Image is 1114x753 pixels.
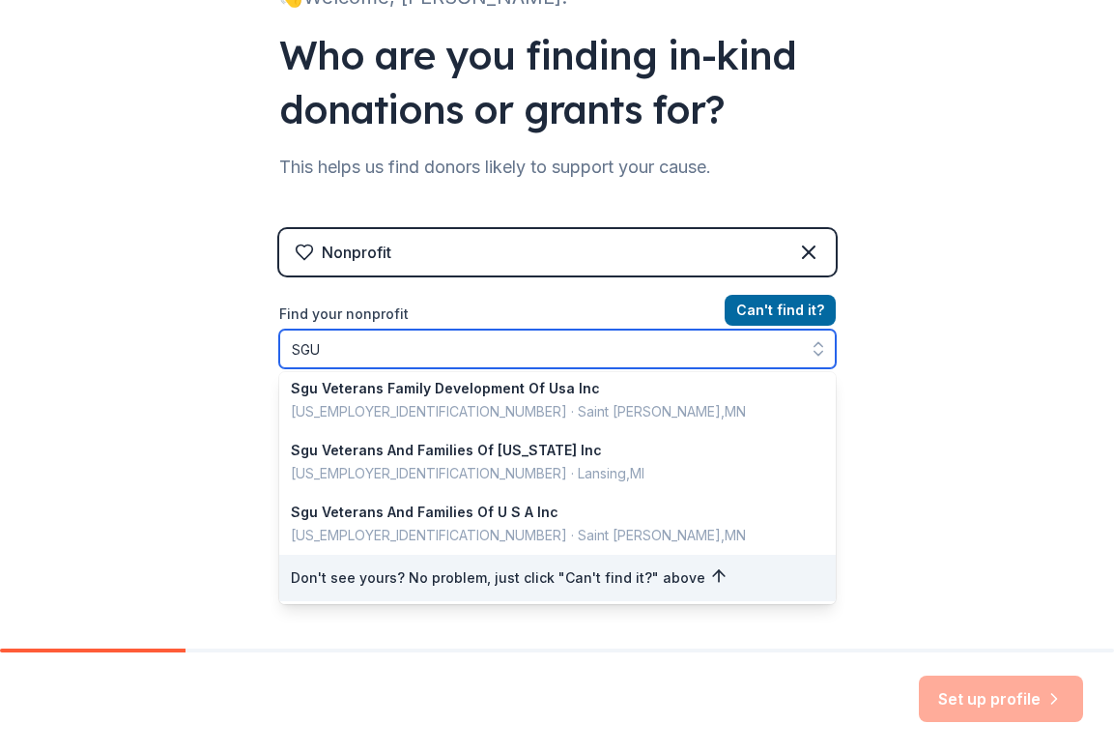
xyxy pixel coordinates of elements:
div: [US_EMPLOYER_IDENTIFICATION_NUMBER] · Saint [PERSON_NAME] , MN [291,524,801,547]
div: [US_EMPLOYER_IDENTIFICATION_NUMBER] · Saint [PERSON_NAME] , MN [291,400,801,423]
div: Sgu Veterans And Families Of [US_STATE] Inc [291,439,801,462]
div: Sgu Veterans And Families Of U S A Inc [291,501,801,524]
div: Don't see yours? No problem, just click "Can't find it?" above [279,555,836,601]
input: Search by name, EIN, or city [279,330,836,368]
div: Sgu Veterans Family Development Of Usa Inc [291,377,801,400]
div: [US_EMPLOYER_IDENTIFICATION_NUMBER] · Lansing , MI [291,462,801,485]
